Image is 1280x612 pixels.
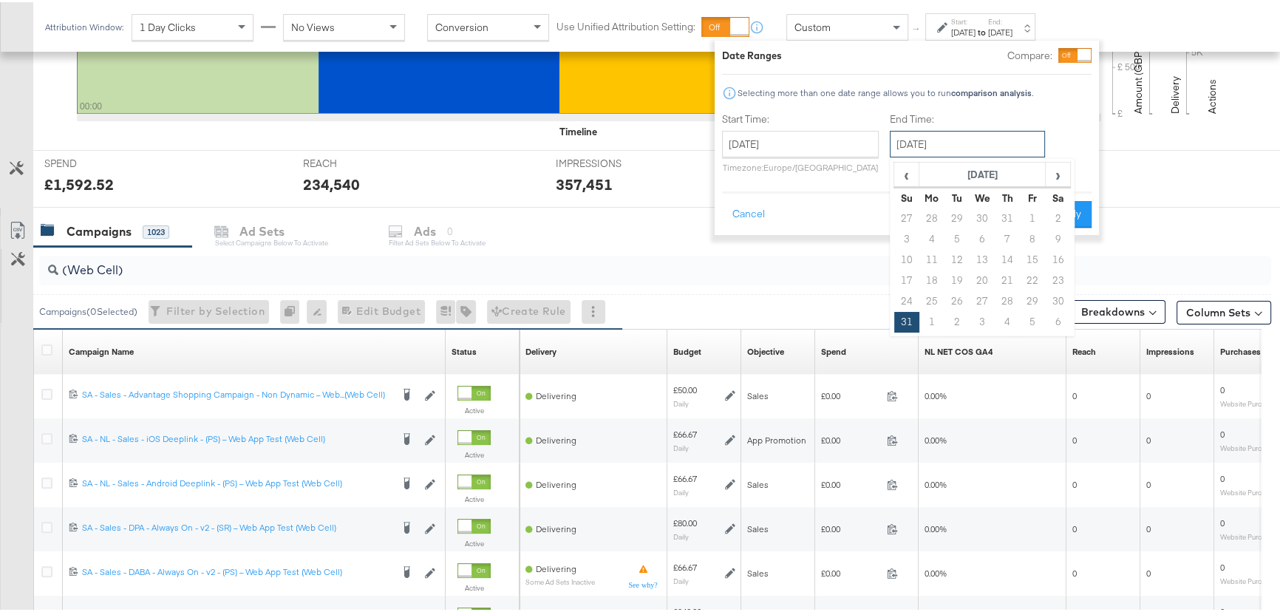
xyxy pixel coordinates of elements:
[673,426,697,438] div: £66.67
[1045,186,1070,206] th: Sa
[1045,206,1070,227] td: 2
[1220,486,1280,494] sub: Website Purchases
[1146,388,1151,399] span: 0
[722,199,775,225] button: Cancel
[747,521,769,532] span: Sales
[1220,574,1280,583] sub: Website Purchases
[82,475,391,490] a: SA - NL - Sales - Android Deeplink - (PS) – Web App Test (Web Cell)
[995,268,1020,289] td: 21
[1020,310,1045,330] td: 5
[673,471,697,483] div: £66.67
[69,344,134,356] a: Your campaign name.
[821,432,881,443] span: £0.00
[970,289,995,310] td: 27
[821,565,881,577] span: £0.00
[925,388,947,399] span: 0.00%
[747,388,769,399] span: Sales
[821,477,881,488] span: £0.00
[919,160,1046,186] th: [DATE]
[143,223,169,237] div: 1023
[1072,565,1077,577] span: 0
[525,344,556,356] a: Reflects the ability of your Ad Campaign to achieve delivery based on ad states, schedule and bud...
[1146,344,1194,356] div: Impressions
[457,492,491,502] label: Active
[1020,186,1045,206] th: Fr
[1045,248,1070,268] td: 16
[722,110,879,124] label: Start Time:
[925,432,947,443] span: 0.00%
[1220,515,1225,526] span: 0
[673,344,701,356] a: The maximum amount you're willing to spend on your ads, on average each day or over the lifetime ...
[673,560,697,571] div: £66.67
[452,344,477,356] a: Shows the current state of your Ad Campaign.
[525,344,556,356] div: Delivery
[1072,344,1096,356] div: Reach
[1220,560,1225,571] span: 0
[673,382,697,394] div: £50.00
[1205,77,1219,112] text: Actions
[919,310,944,330] td: 1
[821,344,846,356] a: The total amount spent to date.
[1146,432,1151,443] span: 0
[1220,426,1225,438] span: 0
[44,20,124,30] div: Attribution Window:
[970,268,995,289] td: 20
[894,268,919,289] td: 17
[457,404,491,413] label: Active
[82,387,391,401] a: SA - Sales - Advantage Shopping Campaign - Non Dynamic – Web...(Web Cell)
[536,521,576,532] span: Delivering
[951,15,976,24] label: Start:
[1072,521,1077,532] span: 0
[821,344,846,356] div: Spend
[1220,397,1280,406] sub: Website Purchases
[894,310,919,330] td: 31
[525,576,595,584] sub: Some Ad Sets Inactive
[919,289,944,310] td: 25
[944,206,970,227] td: 29
[995,289,1020,310] td: 28
[44,154,155,169] span: SPEND
[925,344,993,356] a: NL NET COS GA4
[435,18,488,32] span: Conversion
[1045,268,1070,289] td: 23
[536,432,576,443] span: Delivering
[1020,206,1045,227] td: 1
[995,227,1020,248] td: 7
[39,303,137,316] div: Campaigns ( 0 Selected)
[452,344,477,356] div: Status
[919,268,944,289] td: 18
[890,110,1051,124] label: End Time:
[894,186,919,206] th: Su
[280,298,307,322] div: 0
[995,186,1020,206] th: Th
[556,154,667,169] span: IMPRESSIONS
[1020,227,1045,248] td: 8
[82,520,391,534] a: SA - Sales - DPA - Always On - v2 - (SR) – Web App Test (Web Cell)
[82,475,391,487] div: SA - NL - Sales - Android Deeplink - (PS) – Web App Test (Web Cell)
[894,248,919,268] td: 10
[457,448,491,458] label: Active
[1220,382,1225,393] span: 0
[1146,344,1194,356] a: The number of times your ad was served. On mobile apps an ad is counted as served the first time ...
[970,206,995,227] td: 30
[1020,268,1045,289] td: 22
[951,85,1032,96] strong: comparison analysis
[44,171,114,193] div: £1,592.52
[1072,477,1077,488] span: 0
[722,47,782,61] div: Date Ranges
[919,206,944,227] td: 28
[1020,289,1045,310] td: 29
[1220,441,1280,450] sub: Website Purchases
[1072,344,1096,356] a: The number of people your ad was served to.
[303,171,360,193] div: 234,540
[1072,432,1077,443] span: 0
[1045,289,1070,310] td: 30
[988,15,1012,24] label: End:
[303,154,414,169] span: REACH
[82,564,391,579] a: SA - Sales - DABA - Always On - v2 - (PS) – Web App Test (Web Cell)
[1220,471,1225,482] span: 0
[919,186,944,206] th: Mo
[1146,477,1151,488] span: 0
[894,289,919,310] td: 24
